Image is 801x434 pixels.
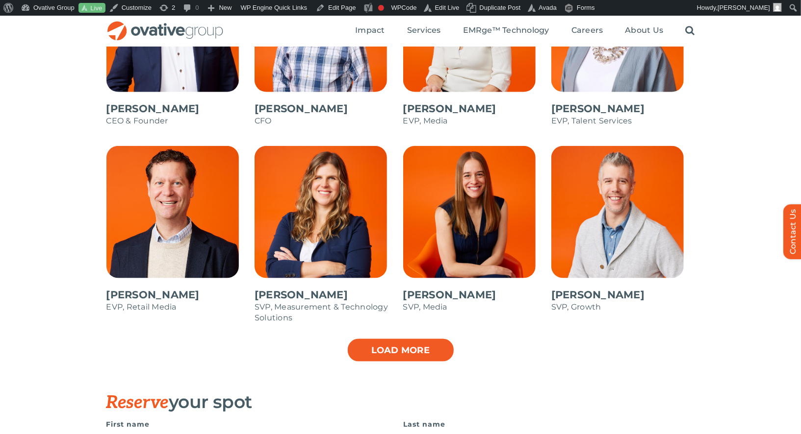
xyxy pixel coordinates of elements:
[571,25,603,35] span: Careers
[106,392,169,413] span: Reserve
[106,417,398,431] label: First name
[378,5,384,11] div: Focus keyphrase not set
[625,25,663,36] a: About Us
[685,25,695,36] a: Search
[625,25,663,35] span: About Us
[355,25,385,35] span: Impact
[106,392,646,412] h3: your spot
[355,15,695,47] nav: Menu
[407,25,441,35] span: Services
[347,338,455,362] a: Load more
[355,25,385,36] a: Impact
[106,20,224,29] a: OG_Full_horizontal_RGB
[718,4,770,11] span: [PERSON_NAME]
[404,417,695,431] label: Last name
[463,25,549,35] span: EMRge™ Technology
[463,25,549,36] a: EMRge™ Technology
[571,25,603,36] a: Careers
[78,3,105,13] a: Live
[407,25,441,36] a: Services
